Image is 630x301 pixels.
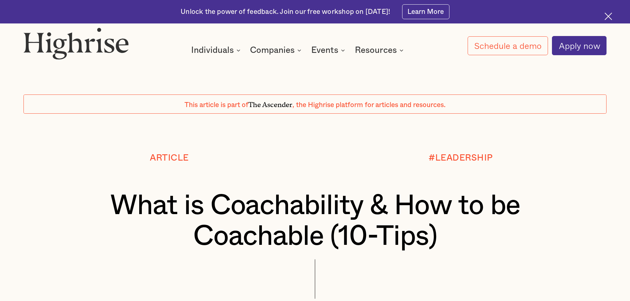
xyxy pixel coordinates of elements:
[248,99,292,107] span: The Ascender
[250,46,303,54] div: Companies
[250,46,295,54] div: Companies
[150,153,189,163] div: Article
[429,153,493,163] div: #LEADERSHIP
[311,46,347,54] div: Events
[355,46,397,54] div: Resources
[402,4,449,19] a: Learn More
[311,46,338,54] div: Events
[181,7,390,17] div: Unlock the power of feedback. Join our free workshop on [DATE]!
[48,190,582,252] h1: What is Coachability & How to be Coachable (10-Tips)
[292,101,445,108] span: , the Highrise platform for articles and resources.
[355,46,405,54] div: Resources
[605,13,612,20] img: Cross icon
[185,101,248,108] span: This article is part of
[191,46,234,54] div: Individuals
[552,36,607,55] a: Apply now
[191,46,242,54] div: Individuals
[23,27,129,59] img: Highrise logo
[468,36,548,55] a: Schedule a demo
